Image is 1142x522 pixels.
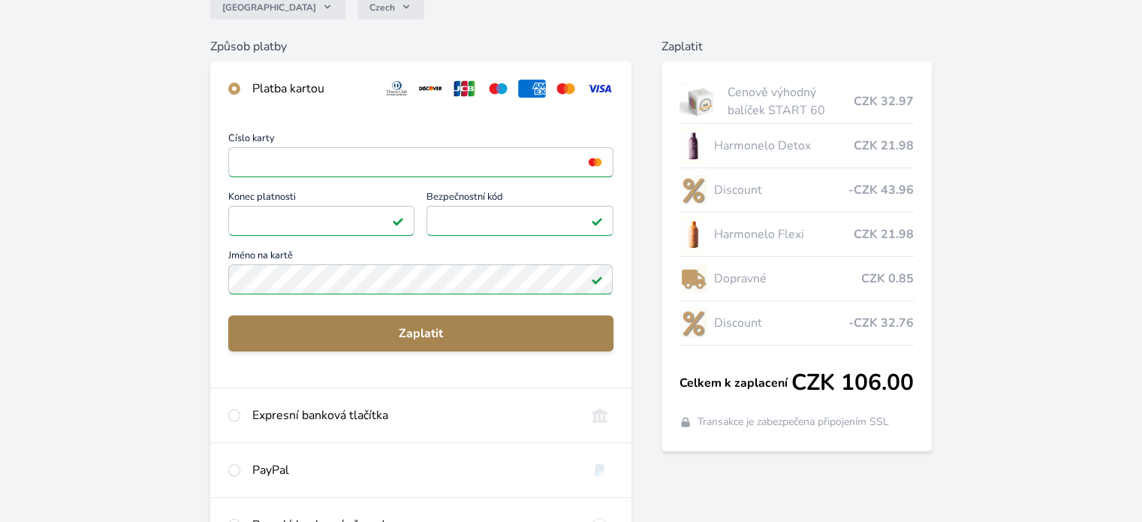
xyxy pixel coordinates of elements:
[518,80,546,98] img: amex.svg
[854,92,914,110] span: CZK 32.97
[679,127,708,164] img: DETOX_se_stinem_x-lo.jpg
[585,155,605,169] img: mc
[222,2,316,14] span: [GEOGRAPHIC_DATA]
[484,80,512,98] img: maestro.svg
[235,210,408,231] iframe: Iframe pro datum vypršení platnosti
[417,80,444,98] img: discover.svg
[861,270,914,288] span: CZK 0.85
[252,461,573,479] div: PayPal
[854,137,914,155] span: CZK 21.98
[228,134,613,147] span: Číslo karty
[848,181,914,199] span: -CZK 43.96
[235,152,606,173] iframe: Iframe pro číslo karty
[713,270,860,288] span: Dopravné
[679,216,708,253] img: CLEAN_FLEXI_se_stinem_x-hi_(1)-lo.jpg
[679,260,708,297] img: delivery-lo.png
[661,38,932,56] h6: Zaplatit
[552,80,580,98] img: mc.svg
[679,304,708,342] img: discount-lo.png
[210,38,631,56] h6: Způsob platby
[591,215,603,227] img: Platné pole
[369,2,395,14] span: Czech
[228,192,414,206] span: Konec platnosti
[713,225,853,243] span: Harmonelo Flexi
[383,80,411,98] img: diners.svg
[586,461,613,479] img: paypal.svg
[591,273,603,285] img: Platné pole
[679,171,708,209] img: discount-lo.png
[240,324,601,342] span: Zaplatit
[426,192,613,206] span: Bezpečnostní kód
[433,210,606,231] iframe: Iframe pro bezpečnostní kód
[679,83,722,120] img: start.jpg
[228,315,613,352] button: Zaplatit
[791,370,914,397] span: CZK 106.00
[252,80,371,98] div: Platba kartou
[848,314,914,332] span: -CZK 32.76
[728,83,853,119] span: Cenově výhodný balíček START 60
[713,137,853,155] span: Harmonelo Detox
[228,264,613,294] input: Jméno na kartěPlatné pole
[450,80,478,98] img: jcb.svg
[252,406,573,424] div: Expresní banková tlačítka
[228,251,613,264] span: Jméno na kartě
[392,215,404,227] img: Platné pole
[713,314,848,332] span: Discount
[713,181,848,199] span: Discount
[586,80,613,98] img: visa.svg
[586,406,613,424] img: onlineBanking_CZ.svg
[679,374,791,392] span: Celkem k zaplacení
[698,415,889,430] span: Transakce je zabezpečena připojením SSL
[854,225,914,243] span: CZK 21.98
